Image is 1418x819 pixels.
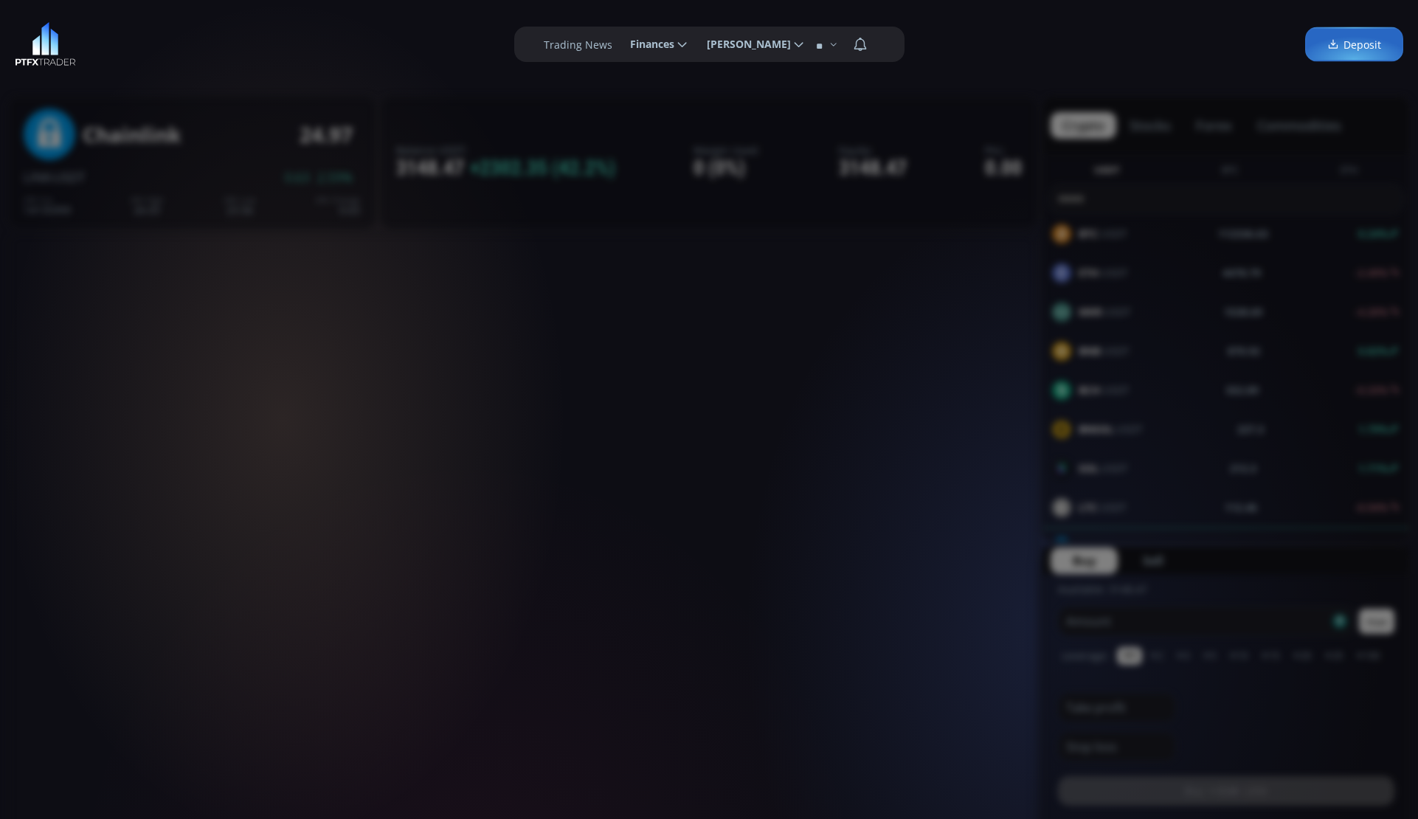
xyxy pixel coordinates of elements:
[15,22,76,66] img: LOGO
[1305,27,1403,62] a: Deposit
[544,37,612,52] label: Trading News
[696,30,791,59] span: [PERSON_NAME]
[1327,37,1381,52] span: Deposit
[620,30,674,59] span: Finances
